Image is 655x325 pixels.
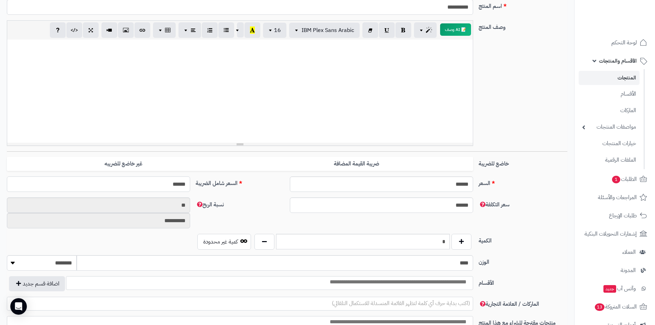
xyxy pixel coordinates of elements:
[332,299,470,307] span: (اكتب بداية حرف أي كلمة لتظهر القائمة المنسدلة للاستكمال التلقائي)
[476,255,570,266] label: الوزن
[476,20,570,31] label: وصف المنتج
[585,229,637,239] span: إشعارات التحويلات البنكية
[621,266,636,275] span: المدونة
[7,157,240,171] label: غير خاضع للضريبه
[611,174,637,184] span: الطلبات
[579,299,651,315] a: السلات المتروكة13
[579,280,651,297] a: وآتس آبجديد
[240,157,473,171] label: ضريبة القيمة المضافة
[579,207,651,224] a: طلبات الإرجاع
[622,247,636,257] span: العملاء
[579,34,651,51] a: لوحة التحكم
[579,244,651,260] a: العملاء
[476,157,570,168] label: خاضع للضريبة
[579,71,640,85] a: المنتجات
[10,298,27,315] div: Open Intercom Messenger
[603,284,636,293] span: وآتس آب
[579,226,651,242] a: إشعارات التحويلات البنكية
[274,26,281,34] span: 16
[476,176,570,187] label: السعر
[263,23,286,38] button: 16
[594,302,637,312] span: السلات المتروكة
[579,87,640,101] a: الأقسام
[289,23,360,38] button: IBM Plex Sans Arabic
[579,262,651,279] a: المدونة
[599,56,637,66] span: الأقسام والمنتجات
[302,26,354,34] span: IBM Plex Sans Arabic
[579,120,640,134] a: مواصفات المنتجات
[598,193,637,202] span: المراجعات والأسئلة
[603,285,616,293] span: جديد
[479,201,510,209] span: سعر التكلفة
[9,276,65,291] button: اضافة قسم جديد
[595,303,604,311] span: 13
[579,189,651,206] a: المراجعات والأسئلة
[479,300,539,308] span: الماركات / العلامة التجارية
[611,38,637,47] span: لوحة التحكم
[579,103,640,118] a: الماركات
[476,276,570,287] label: الأقسام
[440,23,471,36] button: 📝 AI وصف
[579,136,640,151] a: خيارات المنتجات
[612,176,620,183] span: 1
[476,234,570,245] label: الكمية
[608,5,648,20] img: logo-2.png
[579,153,640,167] a: الملفات الرقمية
[579,171,651,187] a: الطلبات1
[609,211,637,220] span: طلبات الإرجاع
[196,201,224,209] span: نسبة الربح
[193,176,287,187] label: السعر شامل الضريبة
